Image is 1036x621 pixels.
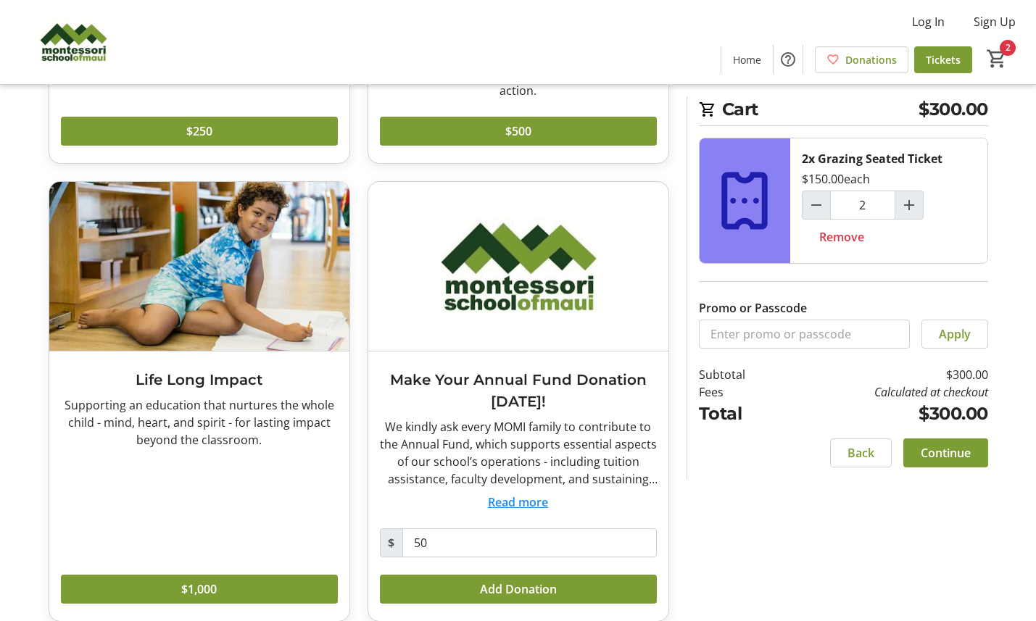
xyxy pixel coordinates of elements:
[802,170,870,188] div: $150.00 each
[699,383,783,401] td: Fees
[721,46,773,73] a: Home
[699,366,783,383] td: Subtotal
[848,444,874,462] span: Back
[830,438,892,467] button: Back
[480,580,557,598] span: Add Donation
[803,191,830,219] button: Decrement by one
[962,10,1027,33] button: Sign Up
[699,320,910,349] input: Enter promo or passcode
[380,418,657,488] div: We kindly ask every MOMI family to contribute to the Annual Fund, which supports essential aspect...
[921,320,988,349] button: Apply
[782,383,987,401] td: Calculated at checkout
[802,150,942,167] div: 2x Grazing Seated Ticket
[181,580,217,598] span: $1,000
[830,191,895,220] input: Grazing Seated Ticket Quantity
[984,46,1010,72] button: Cart
[186,122,212,140] span: $250
[845,52,897,67] span: Donations
[782,366,987,383] td: $300.00
[815,46,908,73] a: Donations
[61,575,338,604] button: $1,000
[61,396,338,449] div: Supporting an education that nurtures the whole child - mind, heart, and spirit - for lasting imp...
[733,52,761,67] span: Home
[61,117,338,146] button: $250
[488,493,548,511] button: Read more
[699,96,988,126] h2: Cart
[939,325,971,343] span: Apply
[974,13,1016,30] span: Sign Up
[699,299,807,317] label: Promo or Passcode
[402,528,657,557] input: Donation Amount
[914,46,972,73] a: Tickets
[380,117,657,146] button: $500
[895,191,923,219] button: Increment by one
[774,45,803,74] button: Help
[926,52,961,67] span: Tickets
[505,122,531,140] span: $500
[782,401,987,427] td: $300.00
[9,6,138,78] img: Montessori School of Maui's Logo
[802,222,882,251] button: Remove
[819,228,864,246] span: Remove
[903,438,988,467] button: Continue
[380,528,403,557] span: $
[380,575,657,604] button: Add Donation
[900,10,956,33] button: Log In
[919,96,988,122] span: $300.00
[49,182,349,351] img: Life Long Impact
[380,369,657,412] h3: Make Your Annual Fund Donation [DATE]!
[61,369,338,391] h3: Life Long Impact
[699,401,783,427] td: Total
[912,13,945,30] span: Log In
[921,444,971,462] span: Continue
[368,182,668,351] img: Make Your Annual Fund Donation Today!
